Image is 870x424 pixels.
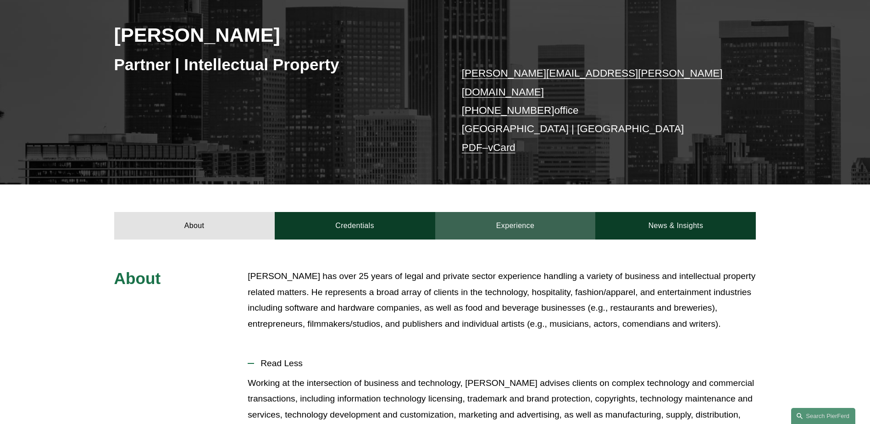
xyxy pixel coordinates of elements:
h2: [PERSON_NAME] [114,23,435,47]
h3: Partner | Intellectual Property [114,55,435,75]
a: [PERSON_NAME][EMAIL_ADDRESS][PERSON_NAME][DOMAIN_NAME] [462,67,723,97]
span: Read Less [254,358,756,368]
p: office [GEOGRAPHIC_DATA] | [GEOGRAPHIC_DATA] – [462,64,729,157]
a: News & Insights [595,212,756,240]
a: [PHONE_NUMBER] [462,105,554,116]
a: About [114,212,275,240]
a: Experience [435,212,596,240]
p: [PERSON_NAME] has over 25 years of legal and private sector experience handling a variety of busi... [248,268,756,332]
a: Credentials [275,212,435,240]
a: PDF [462,142,482,153]
span: About [114,269,161,287]
a: Search this site [791,408,855,424]
button: Read Less [248,351,756,375]
a: vCard [488,142,515,153]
